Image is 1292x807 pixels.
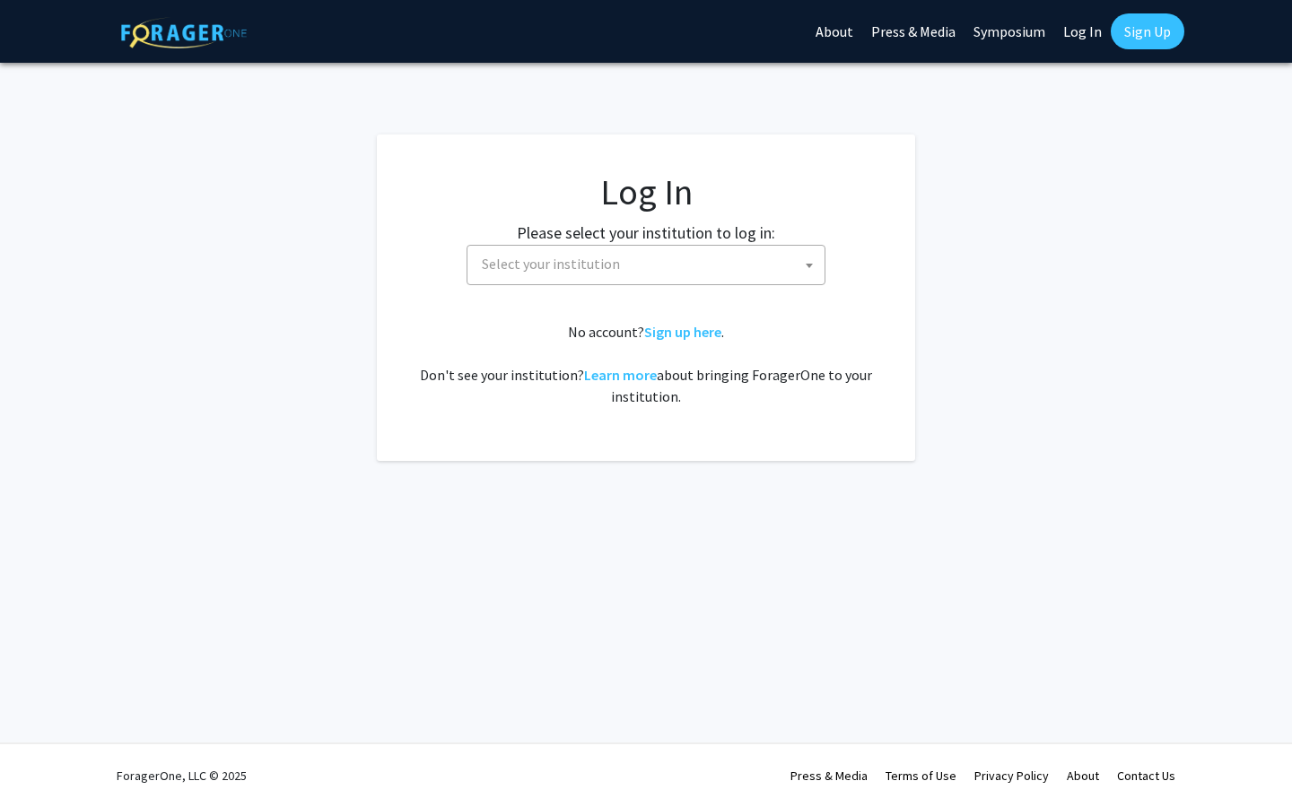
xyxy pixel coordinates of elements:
[1111,13,1184,49] a: Sign Up
[117,744,247,807] div: ForagerOne, LLC © 2025
[121,17,247,48] img: ForagerOne Logo
[1067,768,1099,784] a: About
[584,366,657,384] a: Learn more about bringing ForagerOne to your institution
[1117,768,1175,784] a: Contact Us
[886,768,956,784] a: Terms of Use
[467,245,825,285] span: Select your institution
[790,768,868,784] a: Press & Media
[475,246,825,282] span: Select your institution
[413,321,879,407] div: No account? . Don't see your institution? about bringing ForagerOne to your institution.
[413,170,879,213] h1: Log In
[644,323,721,341] a: Sign up here
[974,768,1049,784] a: Privacy Policy
[517,221,775,245] label: Please select your institution to log in:
[482,255,620,273] span: Select your institution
